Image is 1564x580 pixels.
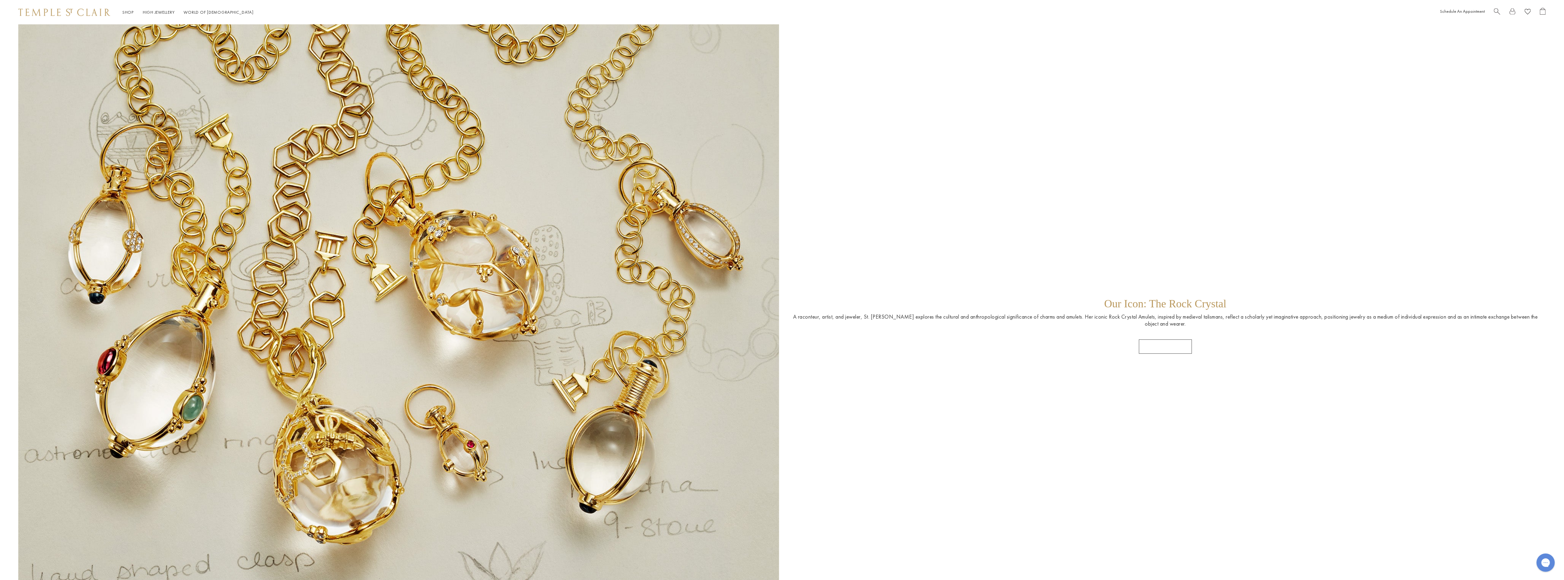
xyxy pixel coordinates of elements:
a: SHOP AMULETS [1139,339,1192,354]
a: ShopShop [122,9,134,15]
a: View Wishlist [1525,8,1531,17]
p: Our Icon: The Rock Crystal [1104,297,1226,313]
a: Schedule An Appointment [1440,9,1485,14]
nav: Main navigation [122,9,254,16]
p: A raconteur, artist, and jeweler, St. [PERSON_NAME] explores the cultural and anthropological sig... [791,313,1540,327]
a: Search [1494,8,1500,17]
iframe: Gorgias live chat messenger [1534,551,1558,574]
a: High JewelleryHigh Jewellery [143,9,175,15]
a: World of [DEMOGRAPHIC_DATA]World of [DEMOGRAPHIC_DATA] [184,9,254,15]
img: Temple St. Clair [18,9,110,16]
a: Open Shopping Bag [1540,8,1546,17]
